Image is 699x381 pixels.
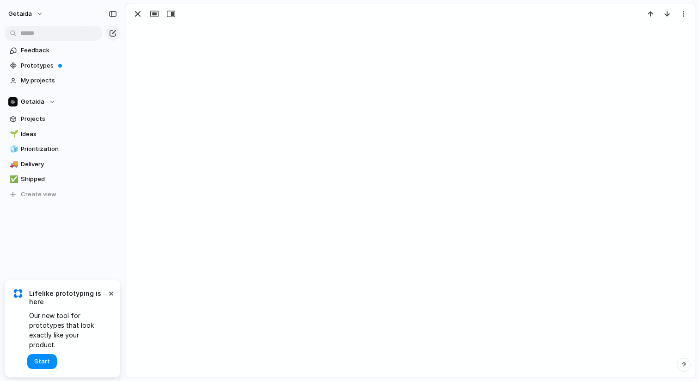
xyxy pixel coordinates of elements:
span: Feedback [21,46,117,55]
a: Projects [5,112,120,126]
span: Ideas [21,130,117,139]
button: Getaida [5,95,120,109]
a: My projects [5,74,120,87]
span: Prototypes [21,61,117,70]
button: 🌱 [8,130,18,139]
span: Our new tool for prototypes that look exactly like your product. [29,311,106,350]
a: ✅Shipped [5,172,120,186]
a: 🌱Ideas [5,127,120,141]
span: Prioritization [21,144,117,154]
span: Lifelike prototyping is here [29,289,106,306]
button: 🧊 [8,144,18,154]
button: Create view [5,187,120,201]
span: Create view [21,190,56,199]
span: Shipped [21,175,117,184]
a: Prototypes [5,59,120,73]
a: 🧊Prioritization [5,142,120,156]
a: 🚚Delivery [5,157,120,171]
span: My projects [21,76,117,85]
span: Delivery [21,160,117,169]
span: getaida [8,9,32,19]
button: getaida [4,6,48,21]
button: Dismiss [105,287,116,299]
span: Projects [21,114,117,124]
div: ✅ [10,174,16,185]
button: ✅ [8,175,18,184]
button: 🚚 [8,160,18,169]
button: Start [27,354,57,369]
div: 🧊 [10,144,16,155]
div: 🌱 [10,129,16,139]
a: Feedback [5,44,120,57]
span: Start [34,357,50,366]
div: 🚚 [10,159,16,169]
span: Getaida [21,97,44,106]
